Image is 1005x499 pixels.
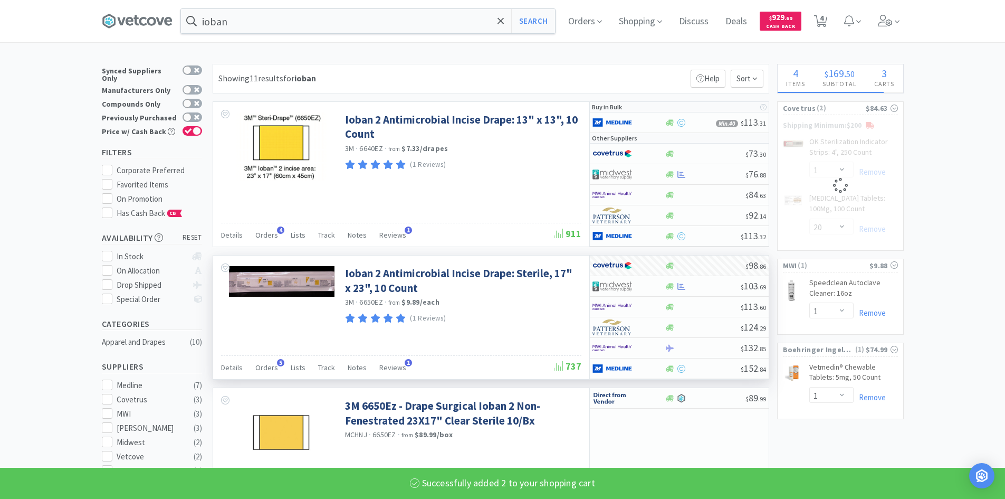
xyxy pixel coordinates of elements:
span: . 31 [758,119,766,127]
a: Deals [721,17,751,26]
span: $ [745,150,749,158]
div: [PERSON_NAME] [117,422,182,435]
div: Previously Purchased [102,112,177,121]
h4: Carts [866,79,903,89]
span: 89 [745,392,766,404]
span: $ [741,233,744,241]
span: $ [741,119,744,127]
span: 76 [745,168,766,180]
span: Track [318,230,335,240]
span: MWI [783,260,797,271]
div: MWI [117,408,182,420]
span: from [388,145,400,153]
span: $ [741,345,744,353]
a: Speedclean Autoclave Cleaner: 16oz [809,278,898,303]
strong: $9.89 / each [401,297,439,307]
a: 3M [345,144,355,153]
span: Details [221,363,243,372]
strong: $7.33 / drapes [401,144,448,153]
span: 1 [405,227,412,234]
span: Reviews [379,230,406,240]
span: · [398,430,400,439]
img: 4dd14cff54a648ac9e977f0c5da9bc2e_5.png [592,278,632,294]
img: f5e969b455434c6296c6d81ef179fa71_3.png [592,319,632,335]
a: $929.69Cash Back [760,7,801,35]
span: · [369,430,371,439]
span: . 88 [758,171,766,179]
div: $74.99 [866,344,898,355]
div: ( 3 ) [194,408,202,420]
div: ( 3 ) [194,393,202,406]
span: CB [168,210,178,216]
div: Covetrus [117,393,182,406]
a: Ioban 2 Antimicrobial Incise Drape: 13" x 13", 10 Count [345,112,579,142]
span: Sort [731,70,763,88]
div: On Promotion [117,193,202,205]
span: $ [745,212,749,220]
div: ( 1 ) [194,465,202,477]
img: 77fca1acd8b6420a9015268ca798ef17_1.png [592,258,632,274]
h5: Filters [102,146,202,158]
input: Search by item, sku, manufacturer, ingredient, size... [181,9,555,33]
img: f6b2451649754179b5b4e0c70c3f7cb0_2.png [592,299,632,315]
span: $ [825,69,828,79]
span: . 14 [758,212,766,220]
img: f5e969b455434c6296c6d81ef179fa71_3.png [592,208,632,223]
p: Other Suppliers [592,133,637,143]
h5: Suppliers [102,361,202,373]
span: $ [741,283,744,291]
span: . 63 [758,192,766,200]
span: 1 [405,359,412,366]
h5: Categories [102,318,202,330]
a: 4 [810,18,831,27]
span: ( 1 ) [797,260,869,271]
span: 92 [745,209,766,221]
a: Remove [854,308,886,318]
div: Penn Vet [117,465,182,477]
span: 3 [882,67,887,80]
h5: Availability [102,232,202,244]
span: Boehringer Ingelheim [783,344,854,355]
span: 737 [554,360,581,372]
span: 98 [745,259,766,271]
span: Orders [255,230,278,240]
div: $9.88 [869,260,898,271]
a: Remove [854,392,886,402]
strong: ioban [294,73,316,83]
span: $ [741,365,744,373]
div: Drop Shipped [117,279,187,291]
img: 5482e73545544c39a0dbb2f4511fbfeb_13179.png [783,280,800,301]
span: 132 [741,342,766,354]
span: Notes [348,363,367,372]
img: 4dd14cff54a648ac9e977f0c5da9bc2e_5.png [592,166,632,182]
span: 50 [846,69,855,79]
div: . [814,68,866,79]
span: reset [183,232,202,243]
span: Cash Back [766,24,795,31]
a: MCHNJ [345,430,367,439]
span: . 30 [758,150,766,158]
div: ( 3 ) [194,422,202,435]
p: (1 Reviews) [410,159,446,171]
div: Open Intercom Messenger [969,463,994,488]
a: Ioban 2 Antimicrobial Incise Drape: Sterile, 17" x 23", 10 Count [345,266,579,295]
span: $ [745,171,749,179]
span: Covetrus [783,102,816,114]
span: . 69 [758,283,766,291]
span: · [356,144,358,153]
span: Track [318,363,335,372]
strong: $89.99 / box [415,430,453,439]
span: 4 [277,227,284,234]
img: f6b2451649754179b5b4e0c70c3f7cb0_2.png [592,340,632,356]
div: ( 7 ) [194,379,202,392]
span: from [388,299,400,306]
img: f688ee23200a4d2083ab973221e33e5e_167649.jpeg [229,266,334,297]
div: On Allocation [117,265,187,277]
div: Showing 11 results [218,72,316,86]
h4: Subtotal [814,79,866,89]
span: 103 [741,280,766,292]
span: $ [741,304,744,312]
div: In Stock [117,250,187,263]
div: ( 10 ) [190,336,202,349]
img: f6b2451649754179b5b4e0c70c3f7cb0_2.png [592,187,632,203]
